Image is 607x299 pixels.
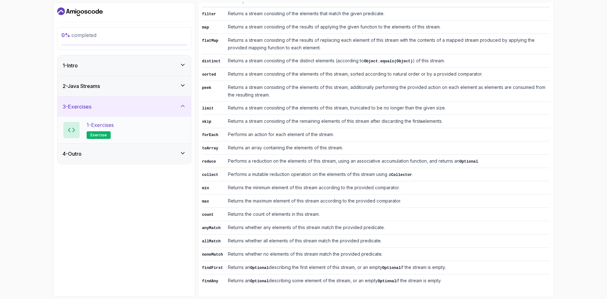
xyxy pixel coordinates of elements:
[202,199,209,204] code: max
[202,146,218,151] code: toArray
[225,128,550,141] td: Performs an action for each element of the stream.
[87,121,114,129] p: 1 - Exercises
[225,20,550,34] td: Returns a stream consisting of the results of applying the given function to the elements of this...
[202,39,218,43] code: flatMap
[225,261,550,274] td: Returns an describing the first element of this stream, or an empty if the stream is empty.
[250,266,269,270] code: Optional
[225,115,550,128] td: Returns a stream consisting of the remaining elements of this stream after discarding the first e...
[459,159,478,164] code: Optional
[225,141,550,154] td: Returns an array containing the elements of this stream.
[420,120,422,124] code: n
[202,72,216,77] code: sorted
[202,213,214,217] code: count
[61,32,96,38] span: completed
[58,97,191,117] button: 3-Exercises
[391,173,412,177] code: Collector
[63,82,100,90] h3: 2 - Java Streams
[202,120,211,124] code: skip
[225,154,550,168] td: Performs a reduction on the elements of this stream, using an associative accumulation function, ...
[225,81,550,101] td: Returns a stream consisting of the elements of this stream, additionally performing the provided ...
[61,32,70,38] span: 0 %
[202,226,221,230] code: anyMatch
[202,25,209,30] code: map
[225,54,550,67] td: Returns a stream consisting of the distinct elements (according to ) of this stream.
[202,252,223,257] code: noneMatch
[382,266,401,270] code: Optional
[225,181,550,194] td: Returns the minimum element of this stream according to the provided comparator.
[63,103,91,110] h3: 3 - Exercises
[58,76,191,96] button: 2-Java Streams
[225,67,550,81] td: Returns a stream consisting of the elements of this stream, sorted according to natural order or ...
[202,279,218,283] code: findAny
[378,279,396,283] code: Optional
[63,150,82,158] h3: 4 - Outro
[90,133,107,138] span: exercise
[364,59,413,64] code: Object.equals(Object)
[225,34,550,54] td: Returns a stream consisting of the results of replacing each element of this stream with the cont...
[202,266,223,270] code: findFirst
[225,234,550,247] td: Returns whether all elements of this stream match the provided predicate.
[58,55,191,76] button: 1-Intro
[225,168,550,181] td: Performs a mutable reduction operation on the elements of this stream using a .
[202,106,214,111] code: limit
[202,12,216,16] code: filter
[202,133,218,137] code: forEach
[63,121,186,139] button: 1-Exercisesexercise
[225,194,550,208] td: Returns the maximum element of this stream according to the provided comparator.
[202,159,216,164] code: reduce
[202,173,218,177] code: collect
[57,7,103,17] a: Dashboard
[202,59,221,64] code: distinct
[225,101,550,115] td: Returns a stream consisting of the elements of this stream, truncated to be no longer than the gi...
[202,186,209,190] code: min
[225,7,550,20] td: Returns a stream consisting of the elements that match the given predicate.
[58,144,191,164] button: 4-Outro
[225,221,550,234] td: Returns whether any elements of this stream match the provided predicate.
[202,239,221,244] code: allMatch
[225,247,550,261] td: Returns whether no elements of this stream match the provided predicate.
[225,274,550,287] td: Returns an describing some element of the stream, or an empty if the stream is empty.
[63,62,78,69] h3: 1 - Intro
[250,279,269,283] code: Optional
[202,86,211,90] code: peek
[225,208,550,221] td: Returns the count of elements in this stream.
